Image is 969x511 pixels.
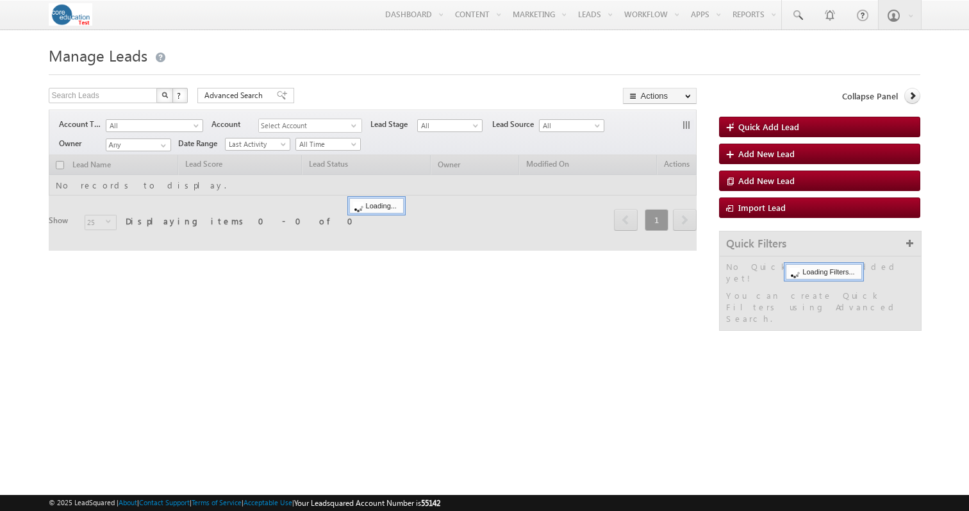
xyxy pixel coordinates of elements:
[59,138,106,149] span: Owner
[738,175,795,186] span: Add New Lead
[106,120,195,131] span: All
[192,498,242,507] a: Terms of Service
[349,198,404,214] div: Loading...
[623,88,697,104] button: Actions
[370,119,417,130] span: Lead Stage
[161,92,168,98] img: Search
[49,45,147,65] span: Manage Leads
[211,119,258,130] span: Account
[154,139,170,152] a: Show All Items
[226,138,286,150] span: Last Activity
[244,498,292,507] a: Acceptable Use
[539,119,604,132] a: All
[738,202,786,213] span: Import Lead
[204,90,267,101] span: Advanced Search
[119,498,137,507] a: About
[139,498,190,507] a: Contact Support
[172,88,188,103] button: ?
[786,264,861,280] div: Loading Filters...
[225,138,290,151] a: Last Activity
[540,120,600,131] span: All
[295,138,361,151] a: All Time
[177,90,183,101] span: ?
[259,119,351,133] span: Select Account
[49,497,440,509] span: © 2025 LeadSquared | | | | |
[296,138,357,150] span: All Time
[492,119,539,130] span: Lead Source
[106,138,171,151] input: Type to Search
[421,498,440,508] span: 55142
[417,119,483,132] a: All
[49,3,93,26] img: Custom Logo
[738,121,799,132] span: Quick Add Lead
[106,119,203,132] a: All
[178,138,225,149] span: Date Range
[842,90,898,102] span: Collapse Panel
[738,148,795,159] span: Add New Lead
[59,119,106,130] span: Account Type
[258,119,362,133] div: Select Account
[294,498,440,508] span: Your Leadsquared Account Number is
[418,120,479,131] span: All
[351,122,361,128] span: select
